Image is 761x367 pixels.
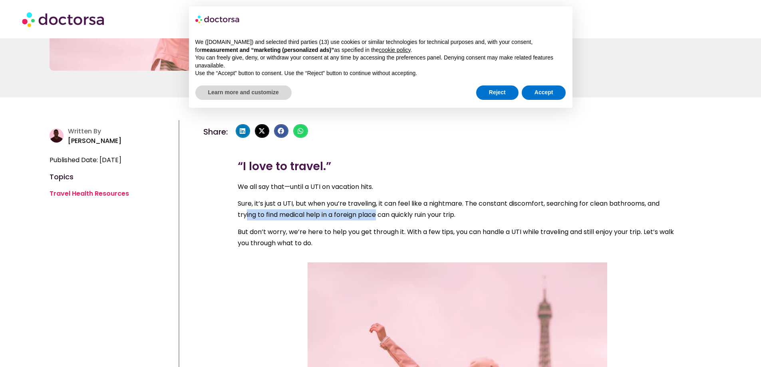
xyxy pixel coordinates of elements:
h3: “I love to travel.” [238,158,677,175]
a: cookie policy [379,47,410,53]
p: We all say that—until a UTI on vacation hits. [238,181,677,192]
h4: Share: [203,128,228,136]
div: Share on x-twitter [255,124,269,138]
p: You can freely give, deny, or withdraw your consent at any time by accessing the preferences pane... [195,54,566,69]
div: Share on facebook [274,124,288,138]
h4: Written By [68,127,174,135]
span: Published Date: [DATE] [50,155,121,166]
div: Share on whatsapp [293,124,308,138]
h4: Topics [50,174,174,180]
p: We ([DOMAIN_NAME]) and selected third parties (13) use cookies or similar technologies for techni... [195,38,566,54]
button: Learn more and customize [195,85,292,100]
a: Travel Health Resources [50,189,129,198]
div: Share on linkedin [236,124,250,138]
p: Sure, it’s just a UTI, but when you’re traveling, it can feel like a nightmare. The constant disc... [238,198,677,220]
p: Use the “Accept” button to consent. Use the “Reject” button to continue without accepting. [195,69,566,77]
button: Reject [476,85,519,100]
p: But don’t worry, we’re here to help you get through it. With a few tips, you can handle a UTI whi... [238,226,677,249]
img: logo [195,13,240,26]
button: Accept [522,85,566,100]
strong: measurement and “marketing (personalized ads)” [202,47,334,53]
p: [PERSON_NAME] [68,135,174,147]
